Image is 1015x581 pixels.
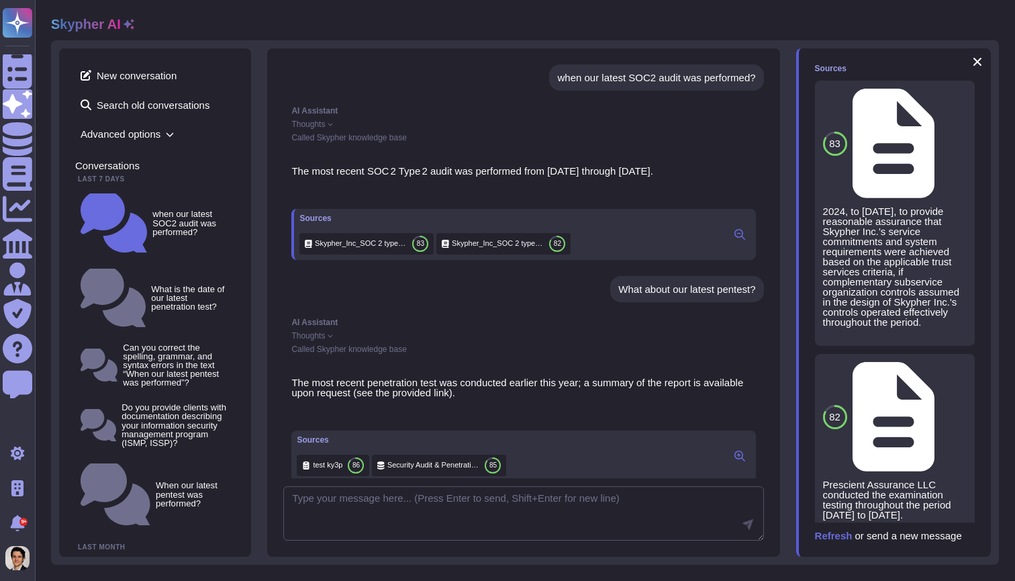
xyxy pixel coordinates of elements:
[75,124,235,144] span: Advanced options
[291,345,406,354] span: Called Skypher knowledge base
[297,436,506,444] div: Sources
[151,285,230,311] small: What is the date of our latest penetration test?
[291,409,302,420] button: Copy this response
[156,481,230,507] small: When our latest pentest was performed?
[291,377,755,398] p: The most recent penetration test was conducted earlier this year; a summary of the report is avai...
[417,240,424,247] span: 83
[352,462,360,469] span: 86
[815,531,853,541] span: Refresh
[75,64,235,86] span: New conversation
[3,543,39,573] button: user
[436,233,571,255] div: Click to preview/edit this source
[291,120,325,128] span: Thoughts
[823,206,967,327] p: 2024, to [DATE], to provide reasonable assurance that Skypher Inc.'s service commitments and syst...
[305,187,316,197] button: Like this response
[75,161,235,171] div: Conversations
[372,455,506,476] div: Click to preview/edit this source
[945,89,967,110] button: Enable this source
[815,354,975,539] div: Click to preview/edit this source
[297,455,369,476] div: Click to preview/edit this source
[729,448,751,464] button: Click to view sources in the right panel
[152,210,230,236] small: when our latest SOC2 audit was performed?
[123,343,230,388] small: Can you correct the spelling, grammar, and syntax errors in the text “When our latest pentest was...
[618,284,755,294] div: What about our latest pentest?
[291,318,755,326] div: AI Assistant
[75,176,235,183] div: Last 7 days
[291,187,302,198] button: Copy this response
[51,16,121,32] h2: Skypher AI
[318,187,329,198] button: Dislike this response
[729,226,751,242] button: Click to view sources in the right panel
[815,81,975,346] div: Click to preview/edit this source
[291,133,406,142] span: Called Skypher knowledge base
[305,408,316,419] button: Like this response
[299,233,434,255] div: Click to preview/edit this source
[313,460,342,470] span: test ky3p
[5,546,30,570] img: user
[823,480,967,520] p: Prescient Assurance LLC conducted the examination testing throughout the period [DATE] to [DATE].
[299,214,571,222] div: Sources
[829,138,840,148] span: 83
[489,462,497,469] span: 85
[318,409,329,420] button: Dislike this response
[945,362,967,384] button: Disable this source
[122,403,230,447] small: Do you provide clients with documentation describing your information security management program...
[291,332,325,340] span: Thoughts
[291,107,755,115] div: AI Assistant
[75,94,235,116] span: Search old conversations
[969,54,985,70] button: Close panel
[19,518,28,526] div: 9+
[387,460,480,470] span: Security Audit & Penetration test
[452,238,544,249] span: Skypher_Inc_SOC 2 type 2 .pdf
[829,412,840,422] span: 82
[75,544,235,551] div: Last month
[557,73,755,83] div: when our latest SOC2 audit was performed?
[291,166,755,176] p: The most recent SOC 2 Type 2 audit was performed from [DATE] through [DATE].
[315,238,407,249] span: Skypher_Inc_SOC 2 type 2 .pdf
[554,240,561,247] span: 82
[815,64,847,73] div: Sources
[815,531,975,541] div: or send a new message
